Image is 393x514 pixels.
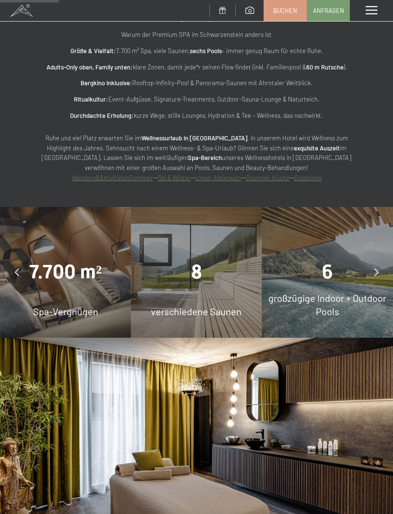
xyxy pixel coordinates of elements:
[70,47,116,55] strong: Größe & Vielfalt:
[151,306,242,317] span: verschiedene Saunen
[38,46,355,56] p: 7.700 m² Spa, viele Saunen, – immer genug Raum für echte Ruhe.
[191,261,202,283] span: 8
[313,6,344,15] span: Anfragen
[294,144,340,152] strong: exquisite Auszeit
[70,112,134,119] strong: Durchdachte Erholung:
[141,134,247,142] strong: Wellnessurlaub in [GEOGRAPHIC_DATA]
[74,95,108,103] strong: Ritualkultur:
[322,261,333,283] span: 6
[294,174,322,182] a: Dolomites
[196,174,241,182] a: Unser Aktivteam
[246,174,289,182] a: Gourmet-Küche
[29,261,102,283] span: 7.700 m²
[33,306,98,317] span: Spa-Vergnügen
[38,133,355,183] p: Ruhe und viel Platz erwarten Sie im . In unserem Hotel wird Wellness zum Highlight des Jahres. Se...
[81,79,132,87] strong: Bergkino inklusive:
[38,78,355,88] p: Rooftop-Infinity-Pool & Panorama-Saunen mit Ahrntaler Weitblick.
[190,47,222,55] strong: sechs Pools
[38,62,355,72] p: klare Zonen, damit jede*r seinen Flow findet (inkl. Familienpool & ).
[38,94,355,104] p: Event-Aufgüsse, Signature-Treatments, Outdoor-Sauna-Lounge & Naturteich.
[72,174,153,182] a: Wandern&AktivitätenSommer
[268,292,386,317] span: großzügige Indoor + Outdoor Pools
[273,6,297,15] span: Buchen
[38,111,355,121] p: kurze Wege, stille Lounges, Hydration & Tee – Wellness, das nachwirkt.
[307,0,349,21] a: Anfragen
[46,63,133,71] strong: Adults-Only oben, Family unten:
[38,30,355,40] p: Warum der Premium SPA im Schwarzenstein anders ist
[188,154,222,161] strong: Spa-Bereich
[306,63,344,71] strong: 60 m Rutsche
[158,174,191,182] a: Ski & Winter
[264,0,306,21] a: Buchen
